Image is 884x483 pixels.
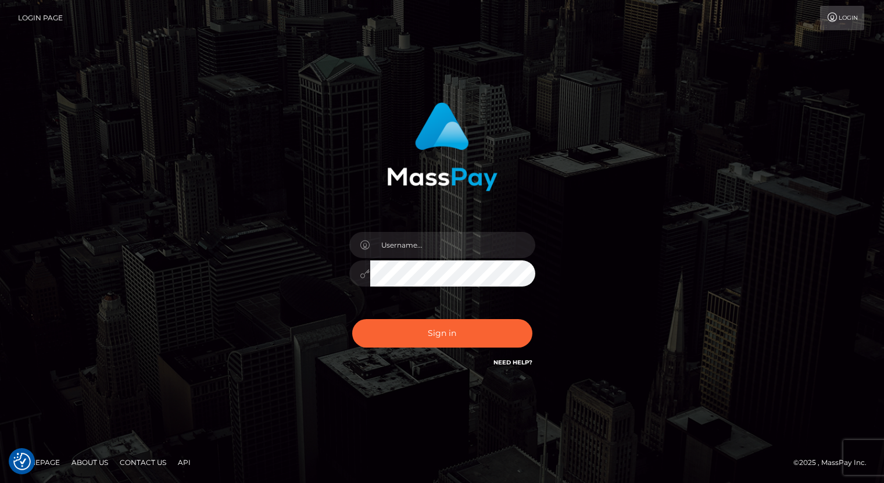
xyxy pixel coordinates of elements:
img: Revisit consent button [13,453,31,470]
a: Homepage [13,453,65,471]
a: API [173,453,195,471]
a: Login [820,6,864,30]
img: MassPay Login [387,102,498,191]
button: Sign in [352,319,532,348]
a: About Us [67,453,113,471]
a: Need Help? [493,359,532,366]
a: Contact Us [115,453,171,471]
input: Username... [370,232,535,258]
div: © 2025 , MassPay Inc. [793,456,875,469]
a: Login Page [18,6,63,30]
button: Consent Preferences [13,453,31,470]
